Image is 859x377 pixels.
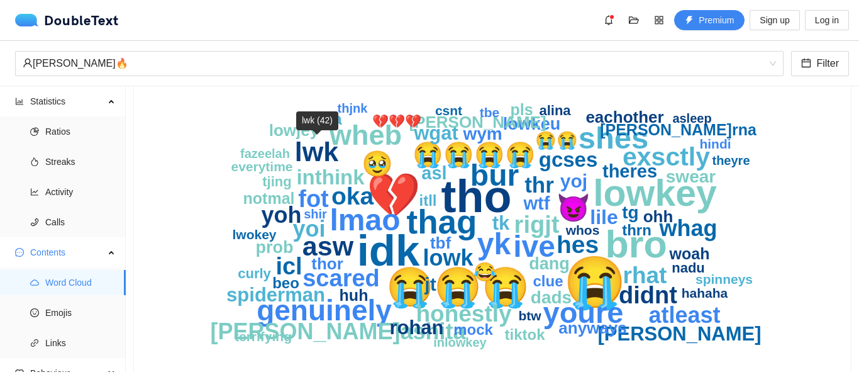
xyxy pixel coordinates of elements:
[524,172,554,197] text: thr
[386,264,530,310] text: 😭😭😭
[30,278,39,287] span: cloud
[624,15,643,25] span: folder-open
[15,14,119,26] a: logoDoubleText
[504,326,545,343] text: tiktok
[539,103,571,118] text: alina
[302,265,380,291] text: scared
[470,159,519,192] text: bur
[801,58,811,70] span: calendar
[672,260,705,276] text: nadu
[231,159,292,174] text: everytime
[240,147,290,160] text: fazeelah
[45,300,116,325] span: Emojis
[674,10,745,30] button: thunderboltPremium
[15,14,44,26] img: logo
[560,171,587,191] text: yoj
[599,15,618,25] span: bell
[23,52,776,76] span: ‏‎Aashita🔥‎‏
[421,163,446,183] text: asl
[311,254,343,273] text: thor
[30,308,39,317] span: smile
[590,206,618,228] text: lile
[453,321,493,338] text: mock
[649,10,669,30] button: appstore
[292,216,325,242] text: yoi
[226,284,325,306] text: spiderman
[45,119,116,144] span: Ratios
[531,288,572,307] text: dads
[597,323,761,345] text: [PERSON_NAME]
[30,218,39,227] span: phone
[15,248,24,257] span: message
[362,149,393,179] text: 🥹
[480,105,500,120] text: tbe
[557,231,599,258] text: hes
[30,339,39,347] span: link
[275,253,302,279] text: icl
[261,202,301,228] text: yoh
[257,294,392,327] text: genuinely
[30,240,104,265] span: Contents
[296,166,365,189] text: inthink
[409,113,546,132] text: [PERSON_NAME]
[338,101,369,115] text: thjnk
[256,238,294,257] text: prob
[441,171,512,222] text: tho
[593,172,717,214] text: lowkey
[269,121,319,140] text: lowjey
[435,103,462,118] text: csnt
[558,318,626,337] text: anyways
[565,223,600,237] text: whos
[492,212,510,234] text: tk
[816,55,839,71] span: Filter
[243,189,295,207] text: notmal
[805,10,849,30] button: Log in
[579,121,649,155] text: shes
[518,308,541,323] text: btw
[599,10,619,30] button: bell
[45,210,116,235] span: Calls
[462,124,502,143] text: wym
[295,137,338,167] text: lwk
[340,286,369,304] text: huh
[529,254,570,273] text: dang
[624,10,644,30] button: folder-open
[30,127,39,136] span: pie-chart
[699,137,731,151] text: hindi
[699,13,734,27] span: Premium
[658,215,717,241] text: whag
[602,161,657,181] text: theres
[585,108,663,127] text: eachother
[302,231,354,261] text: asw
[533,273,563,290] text: clue
[45,270,116,295] span: Word Cloud
[30,157,39,166] span: fire
[535,130,578,150] text: 😭😭
[514,211,560,238] text: rigjt
[543,296,624,329] text: youre
[622,222,651,239] text: thrn
[682,286,728,300] text: hahaha
[15,14,119,26] div: DoubleText
[477,227,511,261] text: yk
[424,274,436,295] text: jt
[45,330,116,356] span: Links
[815,13,839,27] span: Log in
[304,207,327,221] text: shir
[672,111,711,125] text: asleep
[510,101,533,118] text: pls
[407,203,477,240] text: thag
[563,252,626,312] text: 😭
[685,16,694,26] span: thunderbolt
[643,207,673,226] text: ohh
[413,140,536,169] text: 😭😭😭😭
[433,335,487,349] text: inlowkey
[648,302,720,328] text: atleast
[23,58,33,68] span: user
[331,183,374,210] text: oka
[329,119,402,151] text: wheb
[30,89,104,114] span: Statistics
[605,223,667,266] text: bro
[45,149,116,174] span: Streaks
[430,234,452,252] text: tbf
